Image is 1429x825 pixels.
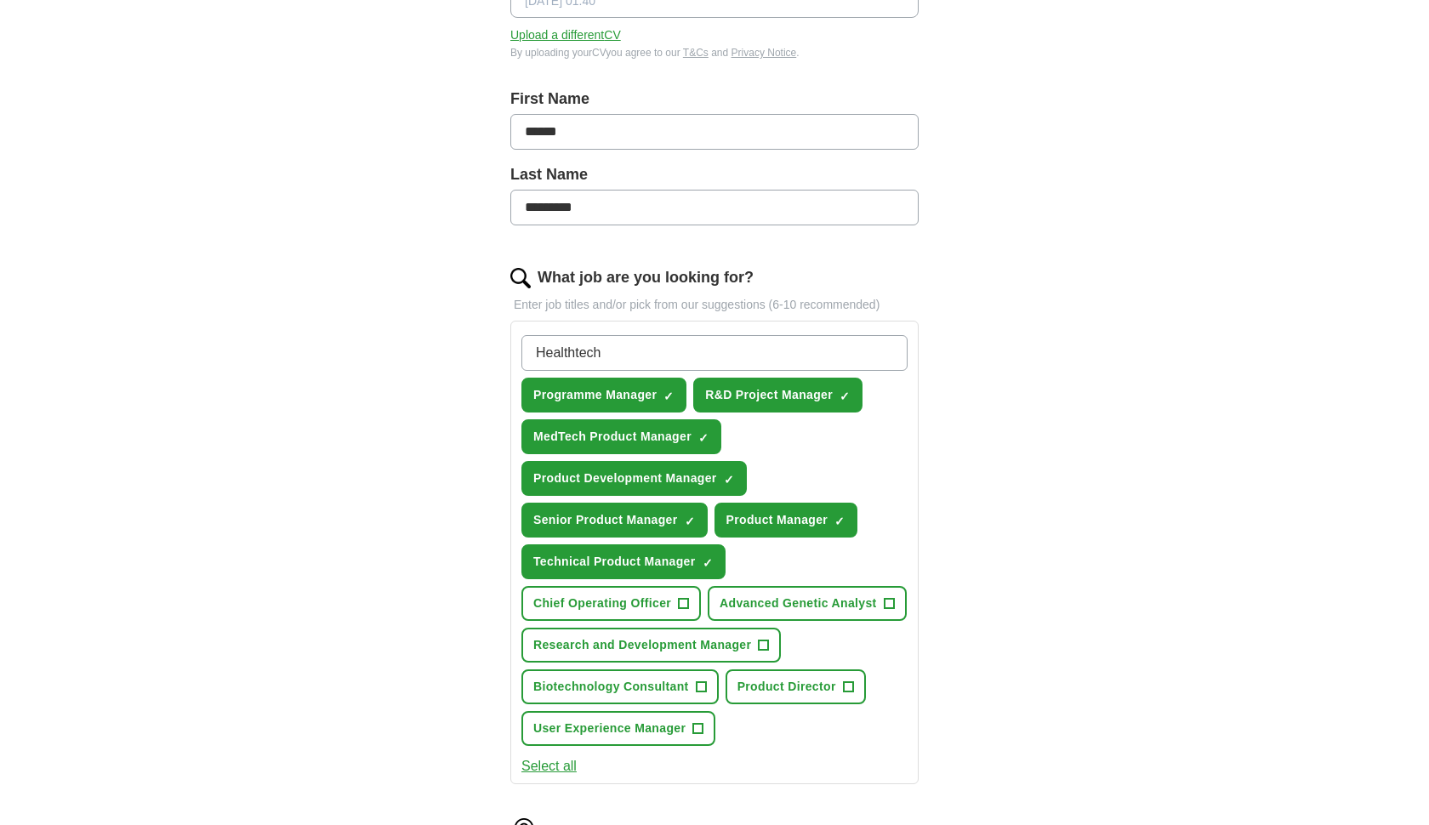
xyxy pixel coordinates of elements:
span: Product Director [737,678,836,696]
span: Biotechnology Consultant [533,678,689,696]
span: R&D Project Manager [705,386,833,404]
a: T&Cs [683,47,709,59]
span: ✓ [840,390,850,403]
button: Research and Development Manager [521,628,781,663]
button: Product Development Manager✓ [521,461,747,496]
button: Select all [521,756,577,777]
label: First Name [510,88,919,111]
button: Biotechnology Consultant [521,669,719,704]
span: ✓ [724,473,734,486]
span: Research and Development Manager [533,636,751,654]
button: Technical Product Manager✓ [521,544,726,579]
span: Technical Product Manager [533,553,696,571]
img: search.png [510,268,531,288]
span: ✓ [663,390,674,403]
button: Product Manager✓ [714,503,858,538]
span: Programme Manager [533,386,657,404]
button: Upload a differentCV [510,26,621,44]
p: Enter job titles and/or pick from our suggestions (6-10 recommended) [510,296,919,314]
button: R&D Project Manager✓ [693,378,863,412]
span: ✓ [834,515,845,528]
label: What job are you looking for? [538,266,754,289]
label: Last Name [510,163,919,186]
button: Senior Product Manager✓ [521,503,708,538]
button: Programme Manager✓ [521,378,686,412]
button: Advanced Genetic Analyst [708,586,907,621]
span: Chief Operating Officer [533,595,671,612]
button: User Experience Manager [521,711,715,746]
span: ✓ [698,431,709,445]
span: Product Manager [726,511,828,529]
button: MedTech Product Manager✓ [521,419,721,454]
button: Chief Operating Officer [521,586,701,621]
span: Senior Product Manager [533,511,678,529]
span: Advanced Genetic Analyst [720,595,877,612]
div: By uploading your CV you agree to our and . [510,45,919,60]
button: Product Director [726,669,866,704]
a: Privacy Notice [732,47,797,59]
span: Product Development Manager [533,469,717,487]
input: Type a job title and press enter [521,335,908,371]
span: ✓ [703,556,713,570]
span: ✓ [685,515,695,528]
span: MedTech Product Manager [533,428,692,446]
span: User Experience Manager [533,720,686,737]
